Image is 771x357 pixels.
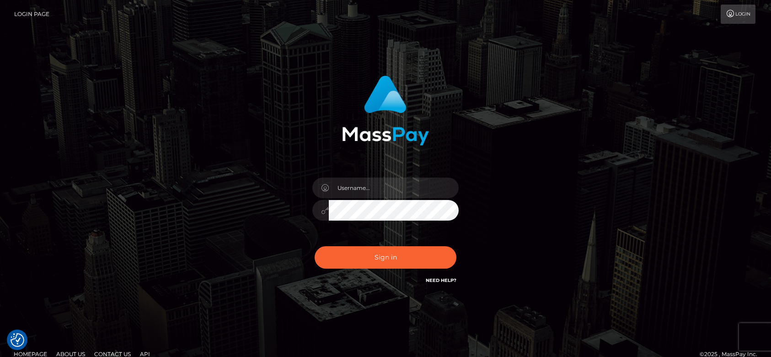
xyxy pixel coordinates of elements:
button: Consent Preferences [11,333,24,347]
a: Login [721,5,755,24]
img: MassPay Login [342,76,429,146]
img: Revisit consent button [11,333,24,347]
a: Need Help? [426,277,456,283]
button: Sign in [315,246,456,269]
a: Login Page [14,5,49,24]
input: Username... [329,178,459,198]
